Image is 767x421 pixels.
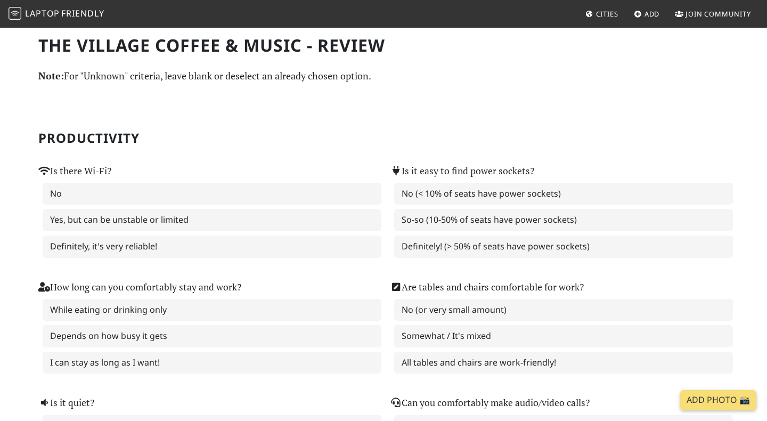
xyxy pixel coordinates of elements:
label: While eating or drinking only [43,299,381,321]
a: Add [630,4,664,23]
label: I can stay as long as I want! [43,352,381,374]
strong: Note: [38,69,64,82]
label: So-so (10-50% of seats have power sockets) [394,209,733,231]
span: Friendly [61,7,104,19]
label: No [43,183,381,205]
h1: The Village Coffee & Music - Review [38,35,729,55]
label: Definitely! (> 50% of seats have power sockets) [394,236,733,258]
a: Join Community [671,4,755,23]
h2: Productivity [38,131,729,146]
label: Are tables and chairs comfortable for work? [390,280,584,295]
label: Is it quiet? [38,395,94,410]
a: LaptopFriendly LaptopFriendly [9,5,104,23]
span: Cities [596,9,618,19]
span: Join Community [686,9,751,19]
a: Cities [581,4,623,23]
a: Add Photo 📸 [680,390,756,410]
label: Yes, but can be unstable or limited [43,209,381,231]
img: LaptopFriendly [9,7,21,20]
label: No (< 10% of seats have power sockets) [394,183,733,205]
span: Laptop [25,7,60,19]
label: Depends on how busy it gets [43,325,381,347]
label: All tables and chairs are work-friendly! [394,352,733,374]
label: Somewhat / It's mixed [394,325,733,347]
span: Add [644,9,660,19]
label: Definitely, it's very reliable! [43,236,381,258]
label: Is it easy to find power sockets? [390,164,534,179]
label: Is there Wi-Fi? [38,164,111,179]
label: Can you comfortably make audio/video calls? [390,395,590,410]
p: For "Unknown" criteria, leave blank or deselect an already chosen option. [38,68,729,84]
label: How long can you comfortably stay and work? [38,280,241,295]
label: No (or very small amount) [394,299,733,321]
